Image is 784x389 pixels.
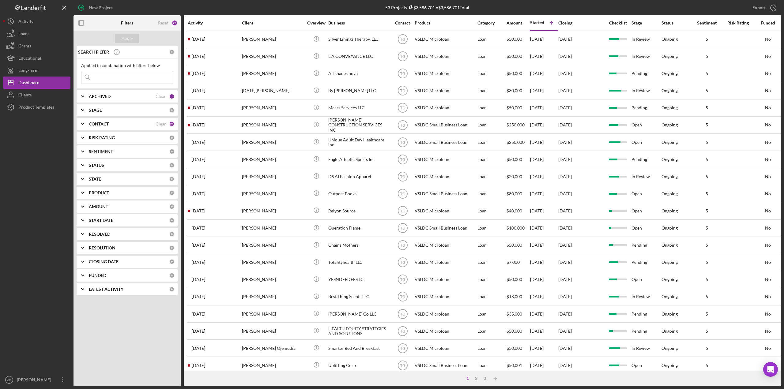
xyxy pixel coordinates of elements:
div: [DATE] [530,134,558,150]
div: Outpost Books [328,185,390,202]
div: No [754,88,782,93]
div: Apply [122,34,133,43]
b: FUNDED [89,273,106,278]
div: Loan [477,151,506,167]
b: RESOLVED [89,232,110,237]
b: PRODUCT [89,190,109,195]
div: 0 [169,49,175,55]
time: [DATE] [558,260,572,265]
time: [DATE] [558,71,572,76]
div: 5 [692,88,722,93]
div: Loan [477,168,506,185]
text: TG [400,278,405,282]
div: In Review [631,168,661,185]
time: [DATE] [558,122,572,127]
div: Open [631,220,661,236]
div: Status [661,21,691,25]
a: Grants [3,40,70,52]
div: [DATE][PERSON_NAME] [242,83,303,99]
button: Educational [3,52,70,64]
div: New Project [89,2,113,14]
div: Product [415,21,476,25]
div: No [754,105,782,110]
div: VSLDC Microloan [415,203,476,219]
button: Clients [3,89,70,101]
div: VSLDC Microloan [415,83,476,99]
div: VSLDC Small Business Loan [415,117,476,133]
b: STATUS [89,163,104,168]
div: Long-Term [18,64,39,78]
b: RISK RATING [89,135,115,140]
div: Contact [391,21,414,25]
div: Operation Flame [328,220,390,236]
div: Loan [477,48,506,65]
div: [PERSON_NAME] [242,203,303,219]
time: 2025-07-16 17:59 [192,105,205,110]
span: $18,000 [507,294,522,299]
div: [DATE] [530,65,558,82]
div: 5 [692,105,722,110]
div: VSLDC Microloan [415,100,476,116]
div: 26 [169,121,175,127]
div: Client [242,21,303,25]
div: [PERSON_NAME] [242,306,303,322]
a: Dashboard [3,77,70,89]
div: [PERSON_NAME] [242,117,303,133]
time: [DATE] [558,88,572,93]
div: Pending [631,100,661,116]
div: VSLDC Microloan [415,289,476,305]
div: No [754,140,782,145]
div: No [754,294,782,299]
div: Loan [477,134,506,150]
div: 1 [169,94,175,99]
text: TG [400,37,405,42]
span: $20,000 [507,174,522,179]
div: Ongoing [661,243,678,248]
time: [DATE] [558,311,572,316]
div: Open [631,185,661,202]
div: Stage [631,21,661,25]
div: Ongoing [661,277,678,282]
div: [DATE] [530,168,558,185]
time: 2025-05-07 01:49 [192,260,205,265]
div: [PERSON_NAME] [242,151,303,167]
div: 5 [692,277,722,282]
div: Business [328,21,390,25]
div: Pending [631,306,661,322]
div: [DATE] [530,203,558,219]
div: [PERSON_NAME] [242,220,303,236]
span: $30,000 [507,88,522,93]
div: No [754,37,782,42]
span: $50,000 [507,105,522,110]
div: VSLDC Small Business Loan [415,134,476,150]
span: $80,000 [507,191,522,196]
div: Dashboard [18,77,40,90]
div: 5 [692,294,722,299]
div: Ongoing [661,88,678,93]
div: Loan [477,271,506,288]
text: TG [400,174,405,179]
div: [PERSON_NAME] [242,65,303,82]
div: [DATE] [530,83,558,99]
div: 0 [169,218,175,223]
span: $35,000 [507,311,522,316]
div: Reset [158,21,168,25]
div: Loan [477,83,506,99]
time: [DATE] [558,225,572,230]
div: [PERSON_NAME] [242,271,303,288]
div: Pending [631,65,661,82]
button: Product Templates [3,101,70,113]
div: Loan [477,185,506,202]
text: TG [400,243,405,248]
div: 0 [169,286,175,292]
b: AMOUNT [89,204,108,209]
div: 0 [169,135,175,140]
div: 5 [692,37,722,42]
span: $50,000 [507,36,522,42]
div: [DATE] [530,100,558,116]
b: Filters [121,21,133,25]
time: [DATE] [558,36,572,42]
text: TG [400,226,405,230]
div: 0 [169,231,175,237]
